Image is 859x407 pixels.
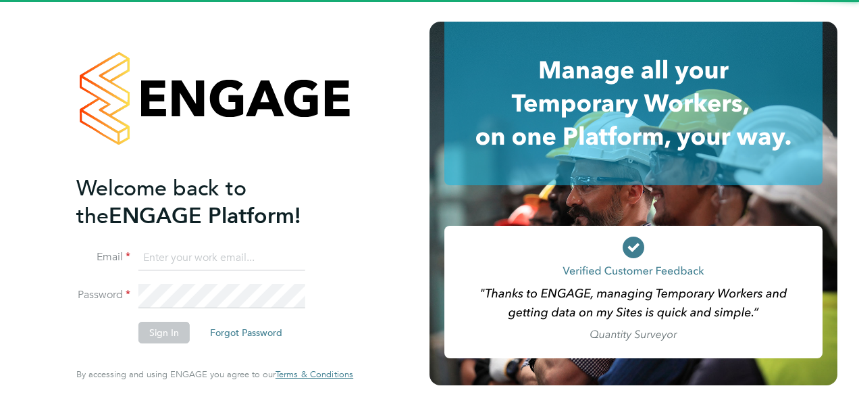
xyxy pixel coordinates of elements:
[76,174,340,230] h2: ENGAGE Platform!
[138,322,190,343] button: Sign In
[276,368,353,380] span: Terms & Conditions
[76,175,246,229] span: Welcome back to the
[199,322,293,343] button: Forgot Password
[138,246,305,270] input: Enter your work email...
[76,250,130,264] label: Email
[76,368,353,380] span: By accessing and using ENGAGE you agree to our
[76,288,130,302] label: Password
[276,369,353,380] a: Terms & Conditions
